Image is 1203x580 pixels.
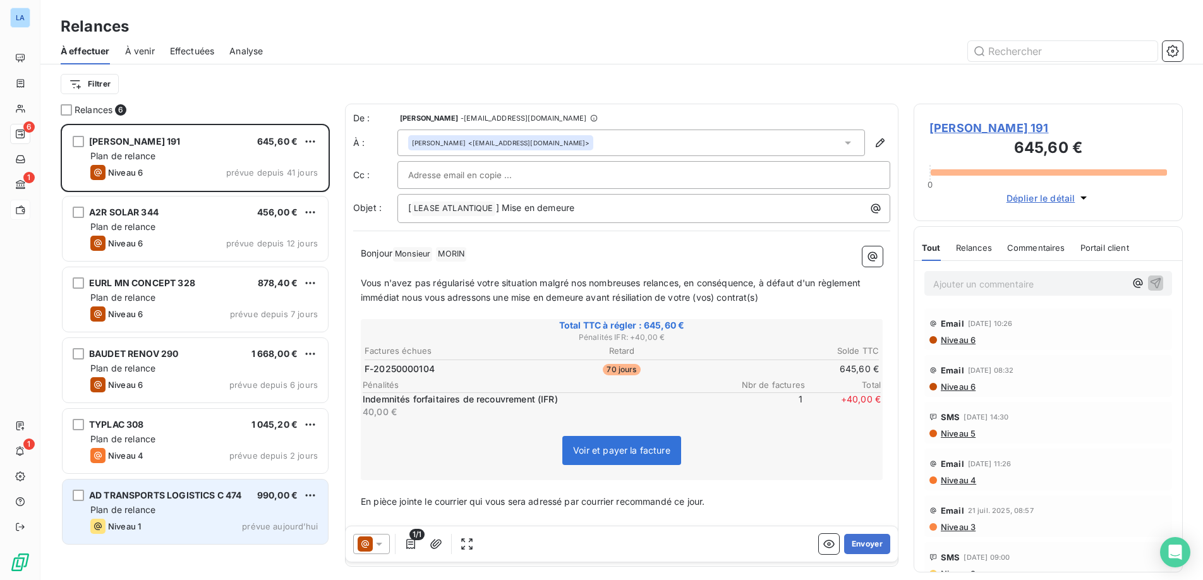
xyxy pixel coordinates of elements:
[1080,243,1129,253] span: Portail client
[940,428,976,438] span: Niveau 5
[229,45,263,57] span: Analyse
[229,380,318,390] span: prévue depuis 6 jours
[940,522,976,532] span: Niveau 3
[90,433,155,444] span: Plan de relance
[353,112,397,124] span: De :
[708,362,880,376] td: 645,60 €
[108,380,143,390] span: Niveau 6
[573,445,670,456] span: Voir et payer la facture
[90,292,155,303] span: Plan de relance
[363,380,729,390] span: Pénalités
[968,460,1012,468] span: [DATE] 11:26
[363,332,881,343] span: Pénalités IFR : + 40,00 €
[968,507,1034,514] span: 21 juil. 2025, 08:57
[89,490,241,500] span: AD TRANSPORTS LOGISTICS C 474
[805,393,881,418] span: + 40,00 €
[805,380,881,390] span: Total
[257,207,298,217] span: 456,00 €
[242,521,318,531] span: prévue aujourd’hui
[956,243,992,253] span: Relances
[89,207,159,217] span: A2R SOLAR 344
[89,348,178,359] span: BAUDET RENOV 290
[115,104,126,116] span: 6
[251,348,298,359] span: 1 668,00 €
[90,150,155,161] span: Plan de relance
[436,247,466,262] span: MORIN
[257,490,298,500] span: 990,00 €
[941,459,964,469] span: Email
[229,450,318,461] span: prévue depuis 2 jours
[412,138,466,147] span: [PERSON_NAME]
[363,406,724,418] p: 40,00 €
[61,124,330,580] div: grid
[968,320,1013,327] span: [DATE] 10:26
[928,179,933,190] span: 0
[23,438,35,450] span: 1
[1007,191,1075,205] span: Déplier le détail
[400,114,458,122] span: [PERSON_NAME]
[90,221,155,232] span: Plan de relance
[257,136,298,147] span: 645,60 €
[353,136,397,149] label: À :
[941,318,964,329] span: Email
[941,365,964,375] span: Email
[408,166,544,184] input: Adresse email en copie ...
[89,277,195,288] span: EURL MN CONCEPT 328
[108,450,143,461] span: Niveau 4
[10,552,30,572] img: Logo LeanPay
[361,496,704,507] span: En pièce jointe le courrier qui vous sera adressé par courrier recommandé ce jour.
[361,277,863,303] span: Vous n'avez pas régularisé votre situation malgré nos nombreuses relances, en conséquence, à défa...
[968,366,1014,374] span: [DATE] 08:32
[108,521,141,531] span: Niveau 1
[108,238,143,248] span: Niveau 6
[727,393,802,418] span: 1
[941,505,964,516] span: Email
[353,169,397,181] label: Cc :
[412,202,495,216] span: LEASE ATLANTIQUE
[940,475,976,485] span: Niveau 4
[929,119,1167,136] span: [PERSON_NAME] 191
[361,525,420,536] span: Cordialement,
[536,344,708,358] th: Retard
[61,15,129,38] h3: Relances
[1007,243,1065,253] span: Commentaires
[940,335,976,345] span: Niveau 6
[968,41,1158,61] input: Rechercher
[1160,537,1190,567] div: Open Intercom Messenger
[1003,191,1094,205] button: Déplier le détail
[940,569,976,579] span: Niveau 2
[108,167,143,178] span: Niveau 6
[941,412,960,422] span: SMS
[89,136,181,147] span: [PERSON_NAME] 191
[412,138,589,147] div: <[EMAIL_ADDRESS][DOMAIN_NAME]>
[125,45,155,57] span: À venir
[365,363,435,375] span: F-20250000104
[496,202,575,213] span: ] Mise en demeure
[922,243,941,253] span: Tout
[226,167,318,178] span: prévue depuis 41 jours
[363,319,881,332] span: Total TTC à régler : 645,60 €
[408,202,411,213] span: [
[940,382,976,392] span: Niveau 6
[226,238,318,248] span: prévue depuis 12 jours
[23,172,35,183] span: 1
[353,202,382,213] span: Objet :
[23,121,35,133] span: 6
[708,344,880,358] th: Solde TTC
[361,248,392,258] span: Bonjour
[251,419,298,430] span: 1 045,20 €
[964,413,1008,421] span: [DATE] 14:30
[363,393,724,406] p: Indemnités forfaitaires de recouvrement (IFR)
[941,552,960,562] span: SMS
[89,419,144,430] span: TYPLAC 308
[10,8,30,28] div: LA
[170,45,215,57] span: Effectuées
[364,344,535,358] th: Factures échues
[964,553,1010,561] span: [DATE] 09:00
[409,529,425,540] span: 1/1
[603,364,640,375] span: 70 jours
[729,380,805,390] span: Nbr de factures
[61,74,119,94] button: Filtrer
[61,45,110,57] span: À effectuer
[929,136,1167,162] h3: 645,60 €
